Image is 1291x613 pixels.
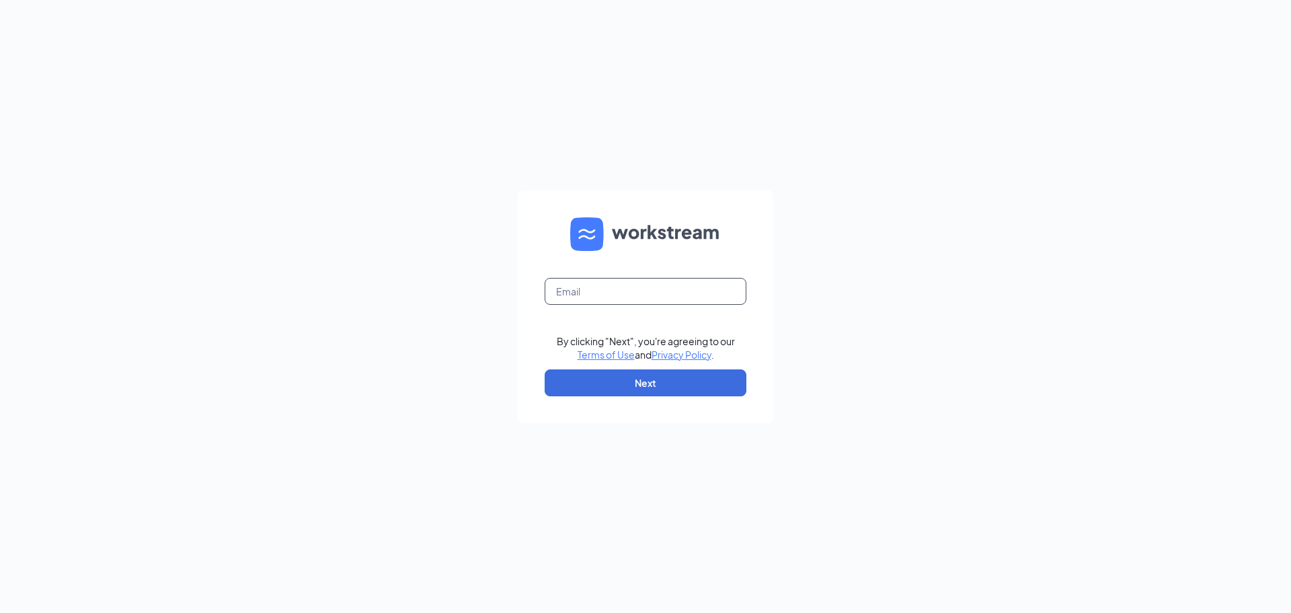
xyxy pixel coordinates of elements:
[570,217,721,251] img: WS logo and Workstream text
[557,334,735,361] div: By clicking "Next", you're agreeing to our and .
[545,369,746,396] button: Next
[652,349,711,361] a: Privacy Policy
[578,349,635,361] a: Terms of Use
[545,278,746,305] input: Email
